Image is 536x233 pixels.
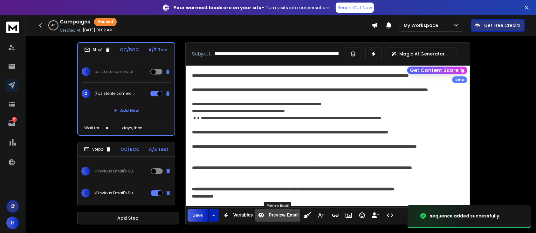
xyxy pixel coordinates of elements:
[369,209,381,222] button: Insert Unsubscribe Link
[81,167,90,176] span: 1
[122,126,142,131] p: days, then
[174,4,262,11] strong: Your warmest leads are on your site
[94,91,135,96] p: {{asistente comercial |asistencia comercial|asistente para ventas|asistente freelance|asistente e...
[6,217,19,229] button: H
[94,169,135,174] p: <Previous Email's Subject>
[267,212,300,218] span: Preview Email
[60,28,81,33] p: Created At:
[255,209,300,222] button: Preview Email
[94,18,117,26] div: Paused
[192,50,212,58] p: Subject:
[83,28,113,33] p: [DATE] 01:02 AM
[81,189,90,197] span: 2
[430,213,500,219] div: sequence added successfully.
[232,212,254,218] span: Variables
[84,47,111,53] div: Step 1
[452,76,467,83] div: Beta
[174,4,331,11] p: – Turn visits into conversations
[384,209,396,222] button: Code View
[356,209,368,222] button: Emoticons
[188,209,208,222] button: Save
[84,146,111,152] div: Step 2
[82,89,91,98] span: 2
[120,146,140,152] p: CC/BCC
[120,47,139,53] p: CC/BCC
[399,51,445,57] p: Magic AI Generator
[407,67,467,74] button: Get Content Score
[84,126,99,131] p: Wait for
[220,209,254,222] button: Variables
[6,22,19,33] img: logo
[404,22,441,29] p: My Workspace
[149,146,168,152] p: A/Z Test
[484,22,520,29] p: Get Free Credits
[82,67,91,76] span: 1
[386,48,457,60] button: Magic AI Generator
[12,117,17,122] p: 2
[264,202,291,209] div: Preview Email
[336,3,374,13] a: Reach Out Now
[109,104,144,117] button: Add New
[94,191,135,196] p: <Previous Email's Subject>
[471,19,525,32] button: Get Free Credits
[148,47,168,53] p: A/Z Test
[94,69,133,74] p: asistente comercial
[315,209,327,222] button: More Text
[338,4,372,11] p: Reach Out Now
[5,117,18,130] a: 2
[77,42,175,136] li: Step1CC/BCCA/Z Test1asistente comercial2{{asistente comercial |asistencia comercial|asistente par...
[52,23,55,27] p: 4 %
[60,18,90,26] h1: Campaigns
[109,204,144,217] button: Add New
[77,212,179,224] button: Add Step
